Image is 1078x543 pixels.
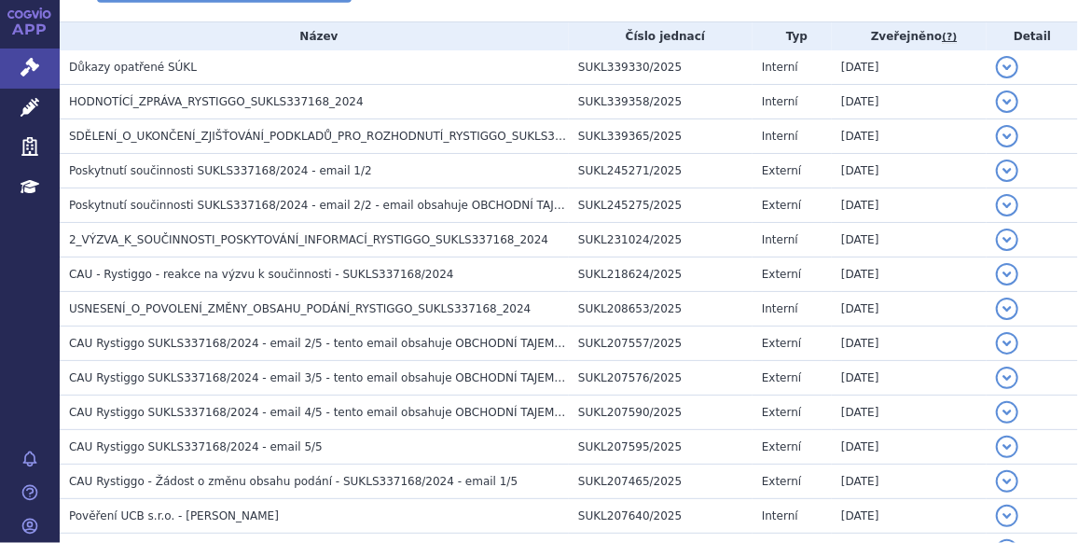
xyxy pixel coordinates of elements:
td: SUKL207576/2025 [569,361,753,396]
span: CAU Rystiggo SUKLS337168/2024 - email 4/5 - tento email obsahuje OBCHODNÍ TAJEMSTVÍ [69,406,579,419]
td: [DATE] [832,258,987,292]
td: [DATE] [832,361,987,396]
td: SUKL245275/2025 [569,188,753,223]
span: Externí [762,164,801,177]
span: CAU Rystiggo - Žádost o změnu obsahu podání - SUKLS337168/2024 - email 1/5 [69,475,518,488]
span: Interní [762,302,798,315]
span: 2_VÝZVA_K_SOUČINNOSTI_POSKYTOVÁNÍ_INFORMACÍ_RYSTIGGO_SUKLS337168_2024 [69,233,548,246]
th: Typ [753,22,832,50]
span: SDĚLENÍ_O_UKONČENÍ_ZJIŠŤOVÁNÍ_PODKLADŮ_PRO_ROZHODNUTÍ_RYSTIGGO_SUKLS337168_2024 [69,130,625,143]
span: CAU Rystiggo SUKLS337168/2024 - email 5/5 [69,440,323,453]
td: SUKL207640/2025 [569,499,753,534]
td: SUKL207465/2025 [569,465,753,499]
span: Interní [762,233,798,246]
td: [DATE] [832,154,987,188]
span: Externí [762,440,801,453]
td: SUKL245271/2025 [569,154,753,188]
td: SUKL339358/2025 [569,85,753,119]
button: detail [996,470,1018,493]
td: [DATE] [832,499,987,534]
td: [DATE] [832,119,987,154]
span: Interní [762,130,798,143]
button: detail [996,263,1018,285]
button: detail [996,56,1018,78]
td: SUKL207557/2025 [569,327,753,361]
span: Externí [762,475,801,488]
span: Interní [762,509,798,522]
button: detail [996,160,1018,182]
th: Zveřejněno [832,22,987,50]
td: SUKL339330/2025 [569,50,753,85]
td: [DATE] [832,465,987,499]
span: CAU Rystiggo SUKLS337168/2024 - email 3/5 - tento email obsahuje OBCHODNÍ TAJEMSTVÍ [69,371,579,384]
span: Interní [762,95,798,108]
td: SUKL231024/2025 [569,223,753,258]
td: SUKL339365/2025 [569,119,753,154]
button: detail [996,125,1018,147]
span: HODNOTÍCÍ_ZPRÁVA_RYSTIGGO_SUKLS337168_2024 [69,95,364,108]
td: [DATE] [832,396,987,430]
td: [DATE] [832,188,987,223]
td: [DATE] [832,292,987,327]
td: [DATE] [832,430,987,465]
td: [DATE] [832,85,987,119]
span: USNESENÍ_O_POVOLENÍ_ZMĚNY_OBSAHU_PODÁNÍ_RYSTIGGO_SUKLS337168_2024 [69,302,531,315]
td: SUKL218624/2025 [569,258,753,292]
span: Externí [762,199,801,212]
button: detail [996,367,1018,389]
span: CAU - Rystiggo - reakce na výzvu k součinnosti - SUKLS337168/2024 [69,268,454,281]
button: detail [996,229,1018,251]
td: [DATE] [832,50,987,85]
button: detail [996,194,1018,216]
button: detail [996,436,1018,458]
button: detail [996,298,1018,320]
td: SUKL207595/2025 [569,430,753,465]
td: SUKL208653/2025 [569,292,753,327]
button: detail [996,401,1018,424]
span: CAU Rystiggo SUKLS337168/2024 - email 2/5 - tento email obsahuje OBCHODNÍ TAJEMSTVÍ [69,337,579,350]
span: Důkazy opatřené SÚKL [69,61,197,74]
span: Pověření UCB s.r.o. - Andrea Pošívalová [69,509,279,522]
span: Externí [762,337,801,350]
span: Poskytnutí součinnosti SUKLS337168/2024 - email 1/2 [69,164,372,177]
span: Interní [762,61,798,74]
button: detail [996,332,1018,355]
button: detail [996,505,1018,527]
td: SUKL207590/2025 [569,396,753,430]
th: Detail [987,22,1078,50]
th: Název [60,22,569,50]
span: Externí [762,406,801,419]
span: Externí [762,268,801,281]
button: detail [996,90,1018,113]
td: [DATE] [832,327,987,361]
th: Číslo jednací [569,22,753,50]
span: Externí [762,371,801,384]
abbr: (?) [942,31,957,44]
span: Poskytnutí součinnosti SUKLS337168/2024 - email 2/2 - email obsahuje OBCHODNÍ TAJEMSTVÍ [69,199,596,212]
td: [DATE] [832,223,987,258]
